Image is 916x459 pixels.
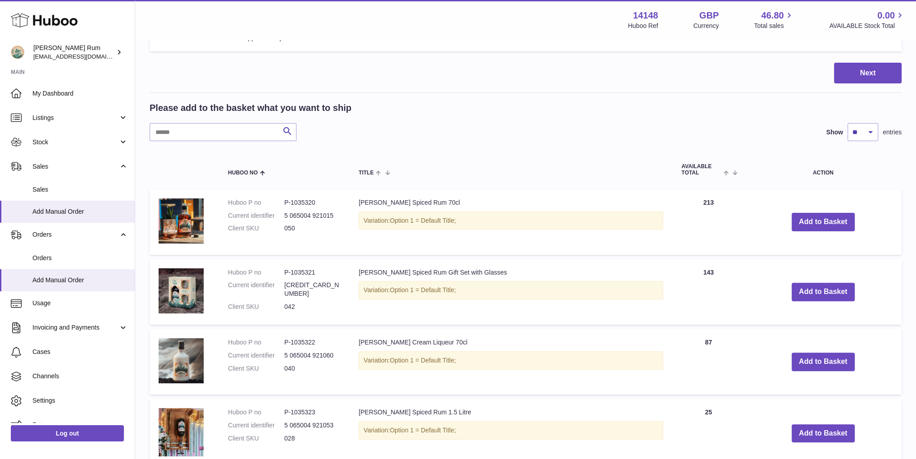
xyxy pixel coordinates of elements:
[228,170,258,176] span: Huboo no
[792,424,855,443] button: Add to Basket
[834,63,902,84] button: Next
[228,421,284,430] dt: Current identifier
[150,102,351,114] h2: Please add to the basket what you want to ship
[284,351,341,360] dd: 5 065004 921060
[159,338,204,383] img: Barti Cream Liqueur 70cl
[228,303,284,311] dt: Client SKU
[829,9,905,30] a: 0.00 AVAILABLE Stock Total
[284,338,341,347] dd: P-1035322
[32,299,128,308] span: Usage
[284,421,341,430] dd: 5 065004 921053
[32,114,118,122] span: Listings
[284,268,341,277] dd: P-1035321
[11,425,124,441] a: Log out
[228,434,284,443] dt: Client SKU
[681,164,721,175] span: AVAILABLE Total
[159,268,204,313] img: Barti Spiced Rum Gift Set with Glasses
[672,189,744,255] td: 213
[32,254,128,262] span: Orders
[284,211,341,220] dd: 5 065004 921015
[754,9,794,30] a: 46.80 Total sales
[228,198,284,207] dt: Huboo P no
[33,44,114,61] div: [PERSON_NAME] Rum
[228,224,284,233] dt: Client SKU
[228,338,284,347] dt: Huboo P no
[11,46,24,59] img: mail@bartirum.wales
[359,351,663,370] div: Variation:
[877,9,895,22] span: 0.00
[390,357,456,364] span: Option 1 = Default Title;
[32,276,128,285] span: Add Manual Order
[159,408,204,456] img: Barti Spiced Rum 1.5 Litre
[359,170,374,176] span: Title
[228,351,284,360] dt: Current identifier
[32,396,128,405] span: Settings
[672,259,744,325] td: 143
[32,421,128,429] span: Returns
[826,128,843,137] label: Show
[284,281,341,298] dd: [CREDIT_CARD_NUMBER]
[633,9,658,22] strong: 14148
[350,259,672,325] td: [PERSON_NAME] Spiced Rum Gift Set with Glasses
[390,217,456,224] span: Option 1 = Default Title;
[693,22,719,30] div: Currency
[32,207,128,216] span: Add Manual Order
[32,138,118,147] span: Stock
[792,353,855,371] button: Add to Basket
[672,329,744,395] td: 87
[228,268,284,277] dt: Huboo P no
[284,198,341,207] dd: P-1035320
[228,408,284,417] dt: Huboo P no
[792,213,855,231] button: Add to Basket
[350,189,672,255] td: [PERSON_NAME] Spiced Rum 70cl
[32,230,118,239] span: Orders
[159,198,204,243] img: Barti Spiced Rum 70cl
[284,434,341,443] dd: 028
[32,185,128,194] span: Sales
[754,22,794,30] span: Total sales
[744,155,902,184] th: Action
[33,53,132,60] span: [EMAIL_ADDRESS][DOMAIN_NAME]
[32,348,128,356] span: Cases
[390,286,456,294] span: Option 1 = Default Title;
[829,22,905,30] span: AVAILABLE Stock Total
[792,283,855,301] button: Add to Basket
[284,224,341,233] dd: 050
[699,9,719,22] strong: GBP
[228,281,284,298] dt: Current identifier
[32,323,118,332] span: Invoicing and Payments
[32,372,128,381] span: Channels
[359,421,663,440] div: Variation:
[228,364,284,373] dt: Client SKU
[883,128,902,137] span: entries
[32,89,128,98] span: My Dashboard
[284,303,341,311] dd: 042
[32,162,118,171] span: Sales
[761,9,784,22] span: 46.80
[359,211,663,230] div: Variation:
[284,408,341,417] dd: P-1035323
[390,427,456,434] span: Option 1 = Default Title;
[350,329,672,395] td: [PERSON_NAME] Cream Liqueur 70cl
[228,211,284,220] dt: Current identifier
[628,22,658,30] div: Huboo Ref
[284,364,341,373] dd: 040
[359,281,663,299] div: Variation:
